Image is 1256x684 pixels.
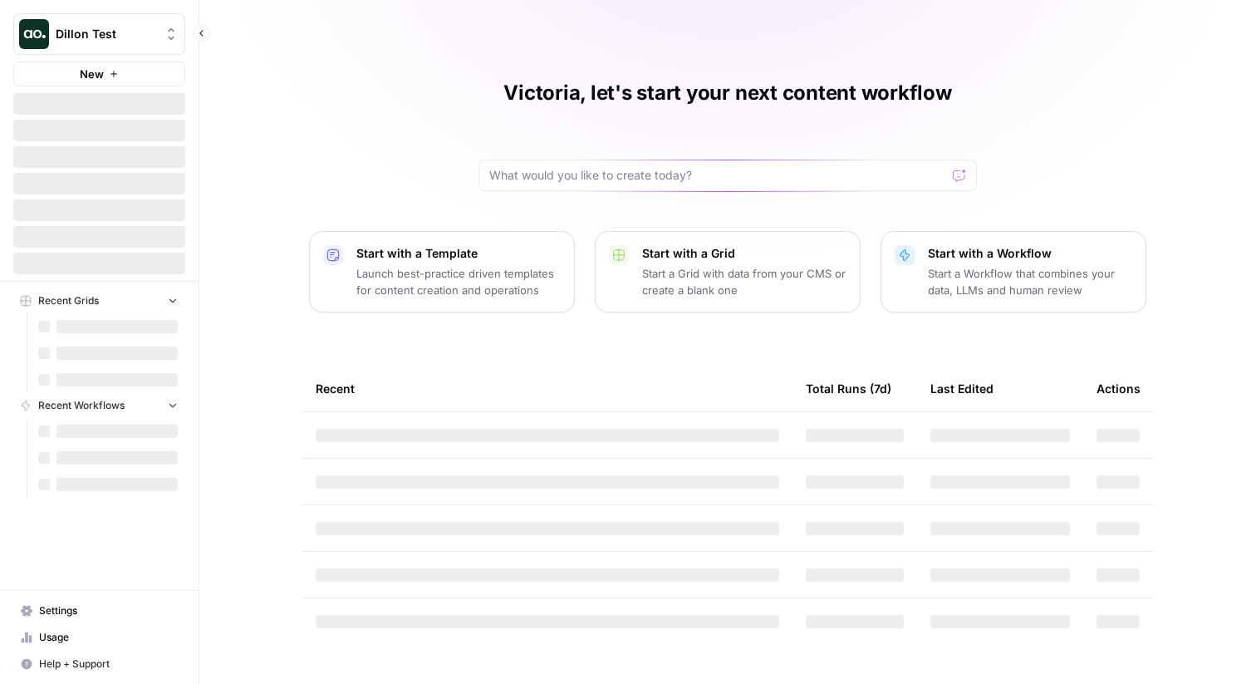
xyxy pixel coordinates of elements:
div: Last Edited [930,366,994,411]
span: New [80,66,104,82]
button: Recent Grids [13,288,185,313]
button: Start with a TemplateLaunch best-practice driven templates for content creation and operations [309,231,575,312]
span: Usage [39,630,178,645]
p: Launch best-practice driven templates for content creation and operations [356,265,561,298]
span: Recent Grids [38,293,99,308]
img: Dillon Test Logo [19,19,49,49]
a: Usage [13,624,185,651]
span: Dillon Test [56,26,156,42]
p: Start with a Template [356,245,561,262]
p: Start with a Grid [642,245,846,262]
input: What would you like to create today? [489,167,946,184]
button: New [13,62,185,86]
p: Start with a Workflow [928,245,1132,262]
span: Recent Workflows [38,398,125,413]
span: Settings [39,603,178,618]
div: Actions [1097,366,1141,411]
span: Help + Support [39,657,178,672]
div: Total Runs (7d) [806,366,891,411]
button: Workspace: Dillon Test [13,13,185,55]
button: Help + Support [13,651,185,677]
button: Start with a GridStart a Grid with data from your CMS or create a blank one [595,231,861,312]
h1: Victoria, let's start your next content workflow [503,80,951,106]
button: Start with a WorkflowStart a Workflow that combines your data, LLMs and human review [881,231,1146,312]
button: Recent Workflows [13,393,185,418]
div: Recent [316,366,779,411]
a: Settings [13,598,185,624]
p: Start a Workflow that combines your data, LLMs and human review [928,265,1132,298]
p: Start a Grid with data from your CMS or create a blank one [642,265,846,298]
